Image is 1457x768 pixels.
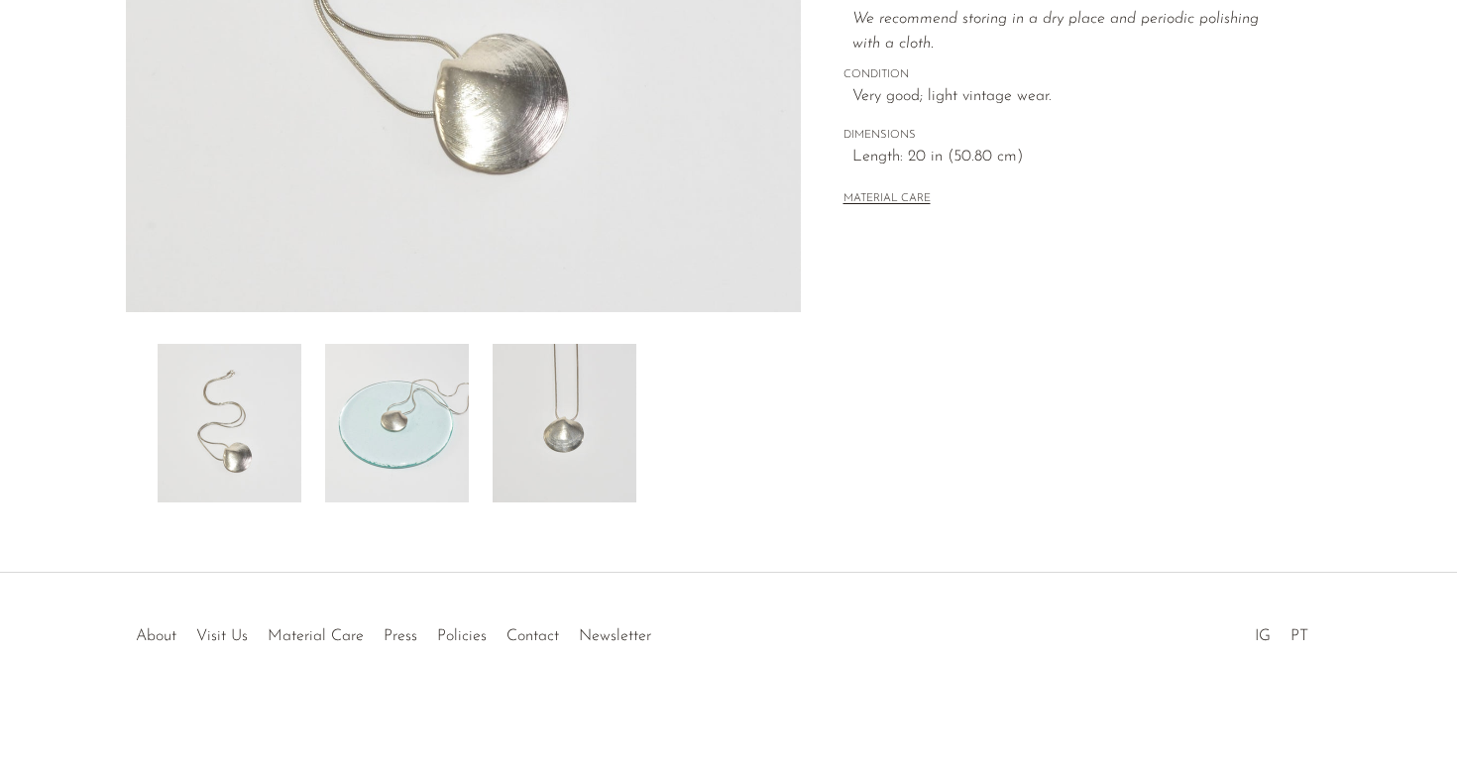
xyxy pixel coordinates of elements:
[437,628,487,644] a: Policies
[852,145,1289,170] span: Length: 20 in (50.80 cm)
[493,344,636,502] img: Sterling Clam Shell Necklace
[506,628,559,644] a: Contact
[843,192,931,207] button: MATERIAL CARE
[852,11,1259,53] em: We recommend storing in a dry place and periodic polishing with a cloth.
[268,628,364,644] a: Material Care
[843,127,1289,145] span: DIMENSIONS
[1245,612,1318,650] ul: Social Medias
[852,84,1289,110] span: Very good; light vintage wear.
[843,66,1289,84] span: CONDITION
[1290,628,1308,644] a: PT
[136,628,176,644] a: About
[126,612,661,650] ul: Quick links
[325,344,469,502] img: Sterling Clam Shell Necklace
[158,344,301,502] img: Sterling Clam Shell Necklace
[1255,628,1271,644] a: IG
[196,628,248,644] a: Visit Us
[384,628,417,644] a: Press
